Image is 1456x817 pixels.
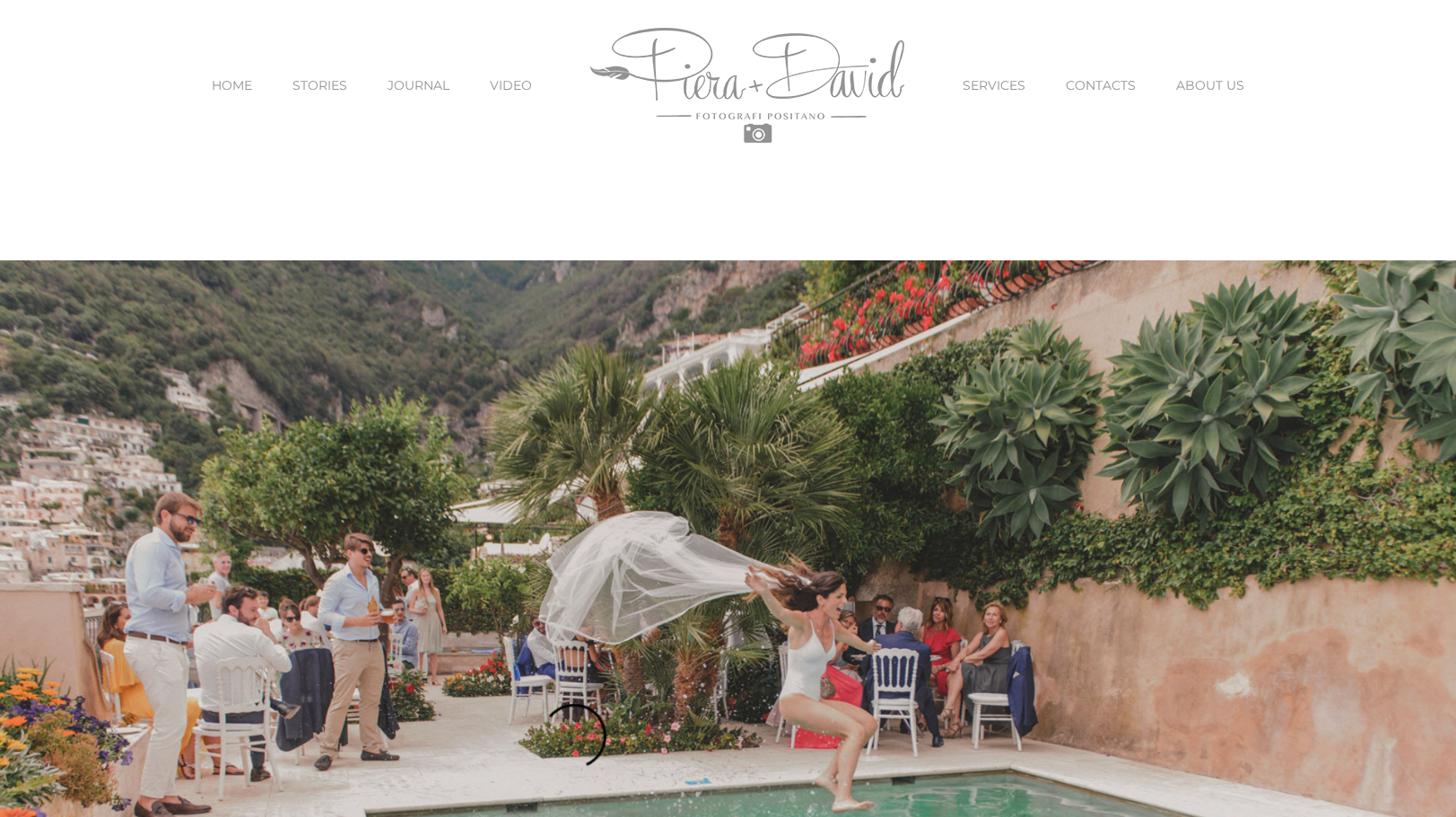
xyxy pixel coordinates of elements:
a: JOURNAL [388,48,449,123]
img: Piera Plus David Photography Positano Logo [590,28,904,143]
span: SERVICES [963,79,1025,92]
span: JOURNAL [388,79,449,92]
a: SERVICES [963,48,1025,123]
a: VIDEO [490,48,532,123]
span: STORIES [292,79,347,92]
span: CONTACTS [1066,79,1136,92]
span: VIDEO [490,79,532,92]
a: STORIES [292,48,347,123]
a: CONTACTS [1066,48,1136,123]
a: ABOUT US [1176,48,1244,123]
a: HOME [212,48,252,123]
span: HOME [212,79,252,92]
span: ABOUT US [1176,79,1244,92]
